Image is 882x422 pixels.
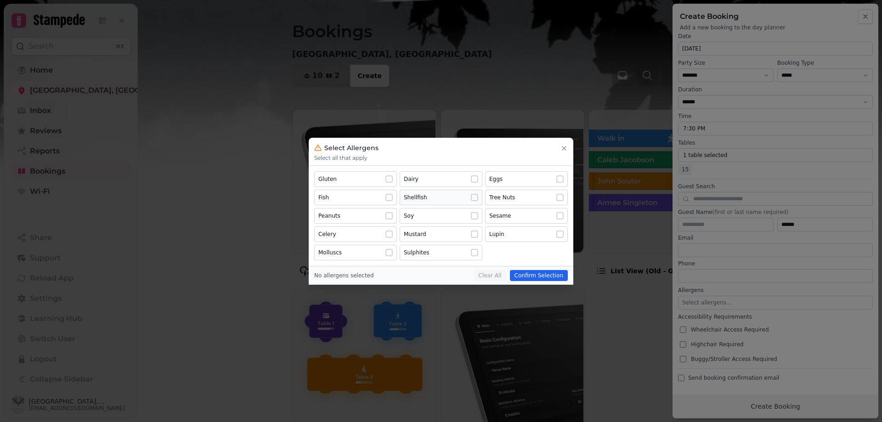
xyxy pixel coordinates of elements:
[489,175,503,183] div: Eggs
[485,226,568,242] button: Lupin
[314,226,397,242] button: Celery
[314,272,374,279] div: No allergens selected
[404,194,427,201] div: Shellfish
[400,226,482,242] button: Mustard
[314,154,568,162] p: Select all that apply
[404,249,429,256] div: Sulphites
[404,231,426,238] div: Mustard
[314,190,397,205] button: Fish
[314,245,397,260] button: Molluscs
[318,175,337,183] div: Gluten
[489,194,515,201] div: Tree Nuts
[400,171,482,187] button: Dairy
[400,208,482,224] button: Soy
[404,175,418,183] div: Dairy
[474,270,506,281] button: Clear All
[314,171,397,187] button: Gluten
[489,231,504,238] div: Lupin
[324,143,379,152] h3: Select Allergens
[485,171,568,187] button: Eggs
[485,190,568,205] button: Tree Nuts
[400,245,482,260] button: Sulphites
[489,212,511,219] div: Sesame
[485,208,568,224] button: Sesame
[314,208,397,224] button: Peanuts
[510,270,568,281] button: Confirm Selection
[400,190,482,205] button: Shellfish
[404,212,414,219] div: Soy
[318,249,342,256] div: Molluscs
[318,212,340,219] div: Peanuts
[318,194,329,201] div: Fish
[318,231,336,238] div: Celery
